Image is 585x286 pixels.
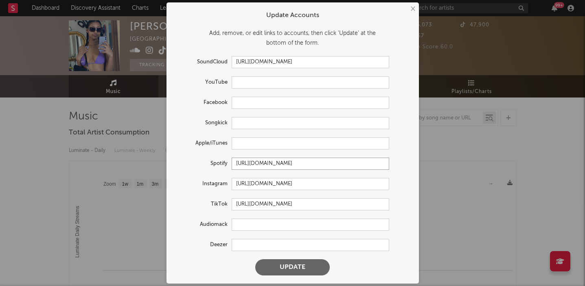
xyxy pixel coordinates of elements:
[175,28,411,48] div: Add, remove, or edit links to accounts, then click 'Update' at the bottom of the form.
[175,179,232,189] label: Instagram
[175,118,232,128] label: Songkick
[408,4,417,13] button: ×
[175,159,232,169] label: Spotify
[175,240,232,250] label: Deezer
[175,78,232,87] label: YouTube
[175,139,232,148] label: Apple/iTunes
[175,57,232,67] label: SoundCloud
[175,11,411,20] div: Update Accounts
[175,98,232,108] label: Facebook
[255,259,330,275] button: Update
[175,199,232,209] label: TikTok
[175,220,232,230] label: Audiomack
